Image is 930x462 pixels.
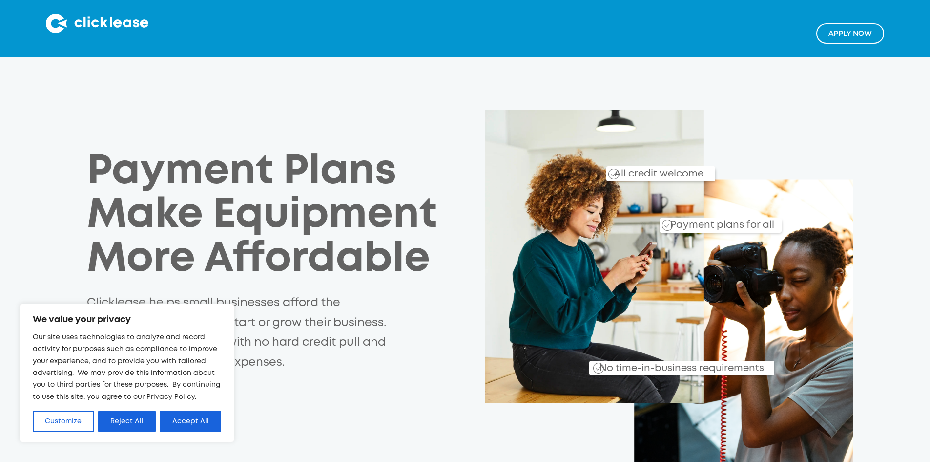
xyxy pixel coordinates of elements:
[160,411,221,432] button: Accept All
[46,14,148,33] img: Clicklease logo
[593,363,604,374] img: Checkmark_callout
[87,151,456,282] h1: Payment Plans Make Equipment More Affordable
[87,293,392,373] p: Clicklease helps small businesses afford the equipment they need to start or grow their business....
[33,334,220,400] span: Our site uses technologies to analyze and record activity for purposes such as compliance to impr...
[33,314,221,326] p: We value your privacy
[666,213,774,233] div: Payment plans for all
[98,411,156,432] button: Reject All
[816,23,884,44] a: Apply NOw
[33,411,94,432] button: Customize
[662,220,673,231] img: Checkmark_callout
[20,304,234,442] div: We value your privacy
[608,169,619,179] img: Checkmark_callout
[543,351,774,375] div: No time-in-business requirements
[576,160,715,181] div: All credit welcome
